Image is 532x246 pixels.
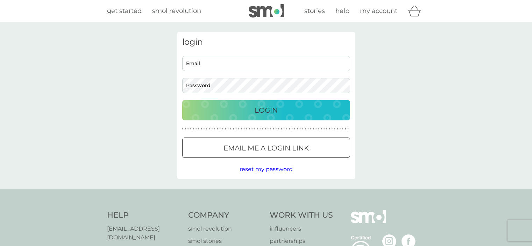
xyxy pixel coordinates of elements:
p: ● [196,127,197,131]
a: help [335,6,349,16]
p: ● [235,127,237,131]
span: stories [304,7,325,15]
p: ● [230,127,232,131]
p: ● [187,127,189,131]
p: ● [273,127,274,131]
h4: Work With Us [270,210,333,221]
p: ● [209,127,210,131]
p: ● [254,127,255,131]
p: ● [345,127,346,131]
p: ● [243,127,245,131]
a: smol revolution [188,224,263,233]
h4: Help [107,210,182,221]
span: get started [107,7,142,15]
p: ● [299,127,301,131]
p: ● [201,127,202,131]
p: ● [222,127,224,131]
p: ● [268,127,269,131]
p: ● [283,127,285,131]
h4: Company [188,210,263,221]
span: my account [360,7,397,15]
p: ● [329,127,330,131]
button: reset my password [240,165,293,174]
p: ● [332,127,333,131]
p: ● [286,127,288,131]
p: ● [219,127,221,131]
p: ● [310,127,312,131]
p: ● [190,127,191,131]
p: ● [289,127,290,131]
p: ● [297,127,298,131]
span: help [335,7,349,15]
p: ● [233,127,234,131]
p: ● [334,127,335,131]
p: ● [321,127,322,131]
a: get started [107,6,142,16]
a: my account [360,6,397,16]
img: smol [351,210,386,234]
p: ● [270,127,271,131]
button: Login [182,100,350,120]
p: ● [225,127,226,131]
p: ● [313,127,314,131]
p: ● [315,127,317,131]
p: ● [305,127,306,131]
p: ● [257,127,258,131]
p: ● [275,127,277,131]
p: ● [265,127,266,131]
p: ● [326,127,327,131]
p: ● [227,127,229,131]
p: ● [217,127,218,131]
p: ● [251,127,253,131]
p: ● [294,127,296,131]
a: stories [304,6,325,16]
a: [EMAIL_ADDRESS][DOMAIN_NAME] [107,224,182,242]
p: ● [307,127,309,131]
p: ● [214,127,215,131]
p: ● [193,127,194,131]
p: ● [241,127,242,131]
p: ● [182,127,184,131]
p: ● [185,127,186,131]
p: ● [337,127,338,131]
p: Login [255,105,278,116]
p: ● [347,127,349,131]
p: ● [198,127,199,131]
a: partnerships [270,237,333,246]
p: ● [238,127,240,131]
button: Email me a login link [182,138,350,158]
p: ● [324,127,325,131]
h3: login [182,37,350,47]
p: ● [246,127,248,131]
p: Email me a login link [224,142,309,154]
img: smol [249,4,284,17]
p: ● [291,127,293,131]
p: ● [204,127,205,131]
span: reset my password [240,166,293,173]
p: ● [342,127,343,131]
span: smol revolution [152,7,201,15]
p: ● [339,127,341,131]
p: ● [262,127,263,131]
p: ● [249,127,250,131]
p: ● [206,127,207,131]
a: smol revolution [152,6,201,16]
p: ● [211,127,213,131]
div: basket [408,4,425,18]
a: influencers [270,224,333,233]
p: ● [260,127,261,131]
p: ● [278,127,279,131]
a: smol stories [188,237,263,246]
p: ● [281,127,282,131]
p: ● [318,127,319,131]
p: ● [302,127,304,131]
